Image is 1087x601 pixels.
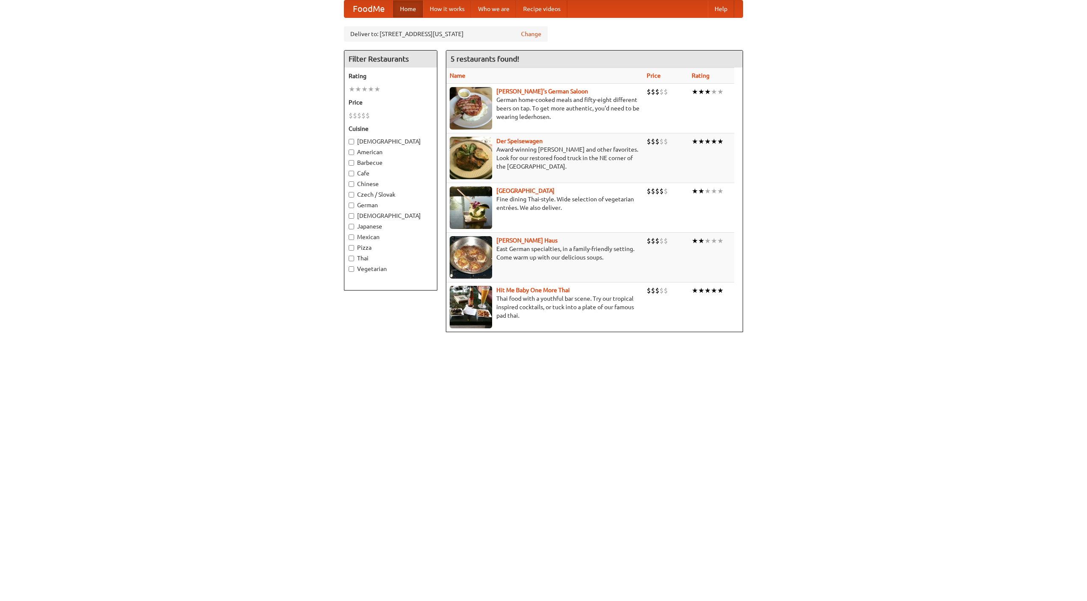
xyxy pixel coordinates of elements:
li: ★ [717,87,724,96]
a: Who we are [471,0,516,17]
input: Japanese [349,224,354,229]
li: $ [647,137,651,146]
li: $ [651,87,655,96]
li: ★ [704,286,711,295]
label: Japanese [349,222,433,231]
a: [PERSON_NAME] Haus [496,237,558,244]
li: ★ [698,286,704,295]
li: $ [659,236,664,245]
p: Award-winning [PERSON_NAME] and other favorites. Look for our restored food truck in the NE corne... [450,145,640,171]
li: ★ [717,137,724,146]
li: ★ [698,87,704,96]
li: ★ [698,236,704,245]
li: ★ [704,186,711,196]
li: $ [651,186,655,196]
li: $ [664,137,668,146]
li: ★ [374,85,380,94]
a: Der Speisewagen [496,138,543,144]
a: Price [647,72,661,79]
b: Hit Me Baby One More Thai [496,287,570,293]
li: ★ [704,87,711,96]
img: satay.jpg [450,186,492,229]
li: $ [659,137,664,146]
li: ★ [704,137,711,146]
li: $ [659,186,664,196]
a: [PERSON_NAME]'s German Saloon [496,88,588,95]
p: German home-cooked meals and fifty-eight different beers on tap. To get more authentic, you'd nee... [450,96,640,121]
input: Vegetarian [349,266,354,272]
li: ★ [698,186,704,196]
img: babythai.jpg [450,286,492,328]
label: Vegetarian [349,265,433,273]
li: $ [357,111,361,120]
input: American [349,150,354,155]
label: Thai [349,254,433,262]
input: Barbecue [349,160,354,166]
label: Czech / Slovak [349,190,433,199]
li: ★ [355,85,361,94]
li: ★ [692,236,698,245]
input: German [349,203,354,208]
li: ★ [349,85,355,94]
ng-pluralize: 5 restaurants found! [451,55,519,63]
input: Thai [349,256,354,261]
label: American [349,148,433,156]
a: FoodMe [344,0,393,17]
li: $ [659,87,664,96]
img: speisewagen.jpg [450,137,492,179]
p: Fine dining Thai-style. Wide selection of vegetarian entrées. We also deliver. [450,195,640,212]
input: [DEMOGRAPHIC_DATA] [349,213,354,219]
li: ★ [692,286,698,295]
a: [GEOGRAPHIC_DATA] [496,187,555,194]
li: $ [655,236,659,245]
li: $ [664,286,668,295]
li: $ [647,236,651,245]
input: Chinese [349,181,354,187]
p: East German specialties, in a family-friendly setting. Come warm up with our delicious soups. [450,245,640,262]
p: Thai food with a youthful bar scene. Try our tropical inspired cocktails, or tuck into a plate of... [450,294,640,320]
a: How it works [423,0,471,17]
label: German [349,201,433,209]
li: ★ [692,87,698,96]
a: Recipe videos [516,0,567,17]
h5: Cuisine [349,124,433,133]
li: $ [655,137,659,146]
li: $ [664,87,668,96]
li: ★ [692,186,698,196]
a: Help [708,0,734,17]
li: $ [361,111,366,120]
li: $ [655,286,659,295]
label: [DEMOGRAPHIC_DATA] [349,137,433,146]
input: Cafe [349,171,354,176]
a: Rating [692,72,710,79]
li: $ [647,286,651,295]
li: $ [647,87,651,96]
li: $ [651,286,655,295]
input: [DEMOGRAPHIC_DATA] [349,139,354,144]
li: ★ [717,186,724,196]
li: ★ [717,236,724,245]
h4: Filter Restaurants [344,51,437,68]
h5: Price [349,98,433,107]
input: Mexican [349,234,354,240]
li: ★ [698,137,704,146]
label: Pizza [349,243,433,252]
input: Czech / Slovak [349,192,354,198]
li: ★ [711,87,717,96]
label: [DEMOGRAPHIC_DATA] [349,212,433,220]
label: Barbecue [349,158,433,167]
li: ★ [717,286,724,295]
input: Pizza [349,245,354,251]
div: Deliver to: [STREET_ADDRESS][US_STATE] [344,26,548,42]
li: ★ [361,85,368,94]
li: ★ [711,236,717,245]
li: $ [659,286,664,295]
li: ★ [711,186,717,196]
img: kohlhaus.jpg [450,236,492,279]
li: $ [651,137,655,146]
li: $ [664,236,668,245]
label: Chinese [349,180,433,188]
